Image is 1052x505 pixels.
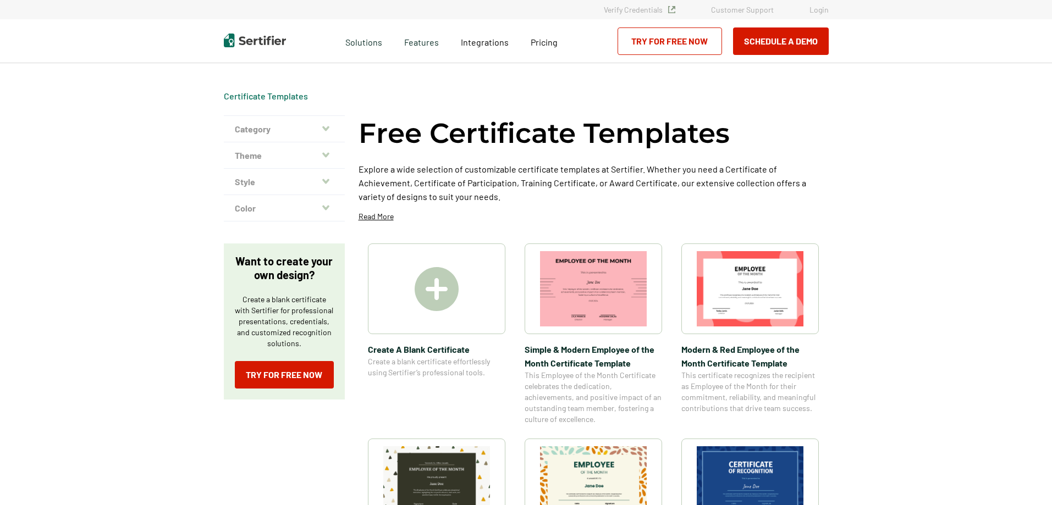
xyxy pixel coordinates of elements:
a: Login [809,5,829,14]
button: Theme [224,142,345,169]
a: Try for Free Now [618,27,722,55]
a: Customer Support [711,5,774,14]
span: Pricing [531,37,558,47]
span: Certificate Templates [224,91,308,102]
span: Features [404,34,439,48]
span: Simple & Modern Employee of the Month Certificate Template [525,342,662,370]
a: Pricing [531,34,558,48]
button: Color [224,195,345,221]
span: Solutions [345,34,382,48]
img: Modern & Red Employee of the Month Certificate Template [697,251,803,326]
span: Modern & Red Employee of the Month Certificate Template [681,342,819,370]
a: Simple & Modern Employee of the Month Certificate TemplateSimple & Modern Employee of the Month C... [525,243,662,425]
span: This Employee of the Month Certificate celebrates the dedication, achievements, and positive impa... [525,370,662,425]
a: Certificate Templates [224,91,308,101]
a: Verify Credentials [604,5,675,14]
p: Create a blank certificate with Sertifier for professional presentations, credentials, and custom... [235,294,334,349]
span: Create a blank certificate effortlessly using Sertifier’s professional tools. [368,356,505,378]
a: Try for Free Now [235,361,334,389]
img: Verified [668,6,675,13]
img: Simple & Modern Employee of the Month Certificate Template [540,251,647,326]
span: Create A Blank Certificate [368,342,505,356]
span: Integrations [461,37,509,47]
span: This certificate recognizes the recipient as Employee of the Month for their commitment, reliabil... [681,370,819,414]
div: Breadcrumb [224,91,308,102]
p: Want to create your own design? [235,254,334,282]
a: Modern & Red Employee of the Month Certificate TemplateModern & Red Employee of the Month Certifi... [681,243,819,425]
button: Style [224,169,345,195]
h1: Free Certificate Templates [359,115,730,151]
img: Create A Blank Certificate [415,267,459,311]
p: Read More [359,211,394,222]
button: Category [224,116,345,142]
img: Sertifier | Digital Credentialing Platform [224,34,286,47]
p: Explore a wide selection of customizable certificate templates at Sertifier. Whether you need a C... [359,162,829,203]
a: Integrations [461,34,509,48]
